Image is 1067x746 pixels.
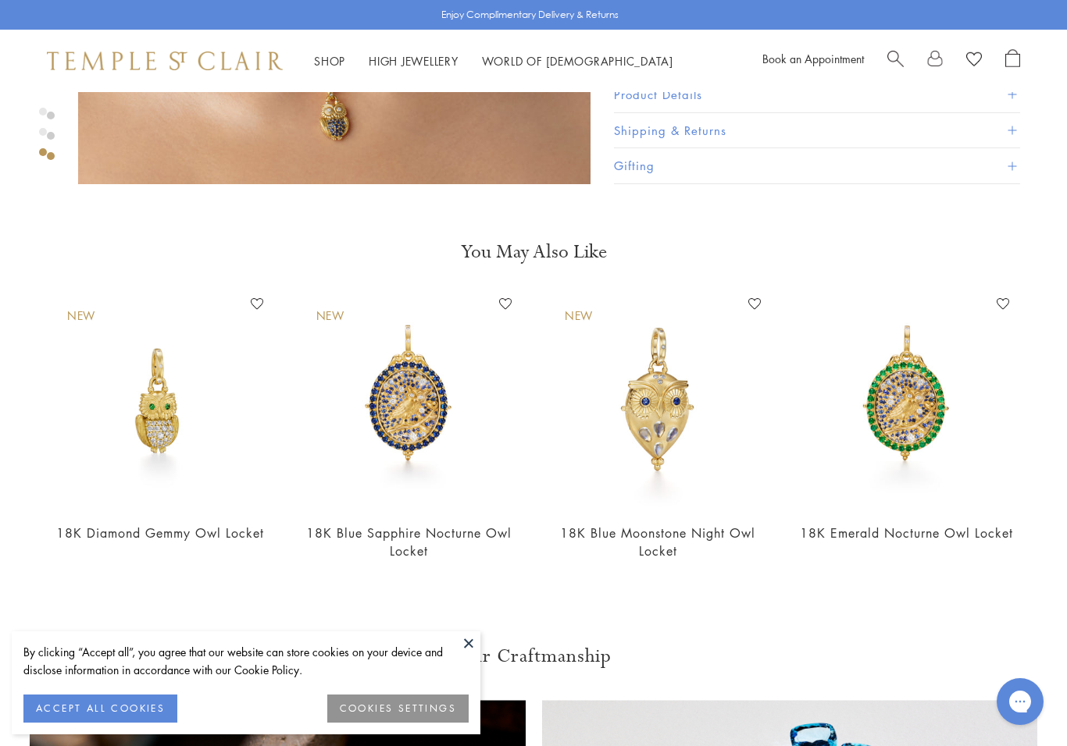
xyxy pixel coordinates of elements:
[47,52,283,70] img: Temple St. Clair
[30,644,1037,669] h3: Our Craftmanship
[800,524,1013,542] a: 18K Emerald Nocturne Owl Locket
[1005,49,1020,73] a: Open Shopping Bag
[314,53,345,69] a: ShopShop
[306,524,512,559] a: 18K Blue Sapphire Nocturne Owl Locket
[67,307,95,325] div: New
[614,148,1020,183] button: Gifting
[762,51,864,66] a: Book an Appointment
[482,53,673,69] a: World of [DEMOGRAPHIC_DATA]World of [DEMOGRAPHIC_DATA]
[614,76,1020,112] button: Product Details
[614,112,1020,147] button: Shipping & Returns
[23,694,177,723] button: ACCEPT ALL COOKIES
[39,104,47,169] div: Product gallery navigation
[966,49,982,73] a: View Wishlist
[62,240,1005,265] h3: You May Also Like
[316,307,344,325] div: New
[369,53,459,69] a: High JewelleryHigh Jewellery
[52,292,269,510] img: P31886-OWLLOC
[798,292,1016,510] img: 18K Emerald Nocturne Owl Locket
[327,694,469,723] button: COOKIES SETTINGS
[560,524,755,559] a: 18K Blue Moonstone Night Owl Locket
[314,52,673,71] nav: Main navigation
[549,292,767,510] img: P34614-OWLOCBM
[23,643,469,679] div: By clicking “Accept all”, you agree that our website can store cookies on your device and disclos...
[989,673,1051,730] iframe: Gorgias live chat messenger
[441,7,619,23] p: Enjoy Complimentary Delivery & Returns
[301,292,519,510] img: 18K Blue Sapphire Nocturne Owl Locket
[56,524,264,542] a: 18K Diamond Gemmy Owl Locket
[887,49,904,73] a: Search
[565,307,593,325] div: New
